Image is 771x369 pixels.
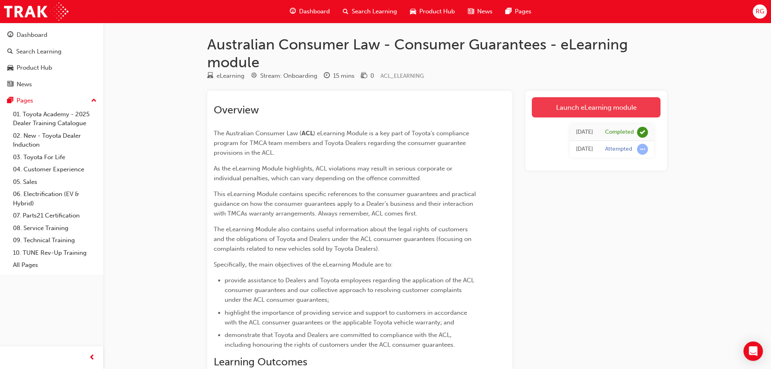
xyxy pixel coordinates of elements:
[576,128,593,137] div: Wed Dec 20 2023 11:28:13 GMT+0800 (Australian Western Standard Time)
[214,190,478,217] span: This eLearning Module contains specific references to the consumer guarantees and practical guida...
[3,26,100,93] button: DashboardSearch LearningProduct HubNews
[214,226,473,252] span: The eLearning Module also contains useful information about the legal rights of customers and the...
[283,3,336,20] a: guage-iconDashboard
[605,145,632,153] div: Attempted
[17,63,52,73] div: Product Hub
[515,7,531,16] span: Pages
[10,108,100,130] a: 01. Toyota Academy - 2025 Dealer Training Catalogue
[361,71,374,81] div: Price
[3,93,100,108] button: Pages
[251,73,257,80] span: target-icon
[4,2,68,21] img: Trak
[10,259,100,271] a: All Pages
[225,331,455,348] span: demonstrate that Toyota and Dealers are committed to compliance with the ACL, including honouring...
[756,7,764,16] span: RG
[217,71,244,81] div: eLearning
[3,28,100,43] a: Dashboard
[7,32,13,39] span: guage-icon
[333,71,355,81] div: 15 mins
[637,127,648,138] span: learningRecordVerb_COMPLETE-icon
[352,7,397,16] span: Search Learning
[576,145,593,154] div: Wed Dec 20 2023 10:12:20 GMT+0800 (Australian Western Standard Time)
[91,96,97,106] span: up-icon
[10,247,100,259] a: 10. TUNE Rev-Up Training
[370,71,374,81] div: 0
[17,30,47,40] div: Dashboard
[468,6,474,17] span: news-icon
[10,151,100,164] a: 03. Toyota For Life
[477,7,493,16] span: News
[10,130,100,151] a: 02. New - Toyota Dealer Induction
[7,48,13,55] span: search-icon
[343,6,348,17] span: search-icon
[214,165,454,182] span: As the eLearning Module highlights, ACL violations may result in serious corporate or individual ...
[299,7,330,16] span: Dashboard
[214,104,259,116] span: Overview
[207,36,667,71] h1: Australian Consumer Law - Consumer Guarantees - eLearning module
[10,188,100,209] a: 06. Electrification (EV & Hybrid)
[10,234,100,247] a: 09. Technical Training
[336,3,404,20] a: search-iconSearch Learning
[214,261,393,268] span: Specifically, the main objectives of the eLearning Module are to:
[7,64,13,72] span: car-icon
[3,60,100,75] a: Product Hub
[637,144,648,155] span: learningRecordVerb_ATTEMPT-icon
[10,176,100,188] a: 05. Sales
[605,128,634,136] div: Completed
[324,71,355,81] div: Duration
[7,97,13,105] span: pages-icon
[743,341,763,361] div: Open Intercom Messenger
[3,77,100,92] a: News
[207,73,213,80] span: learningResourceType_ELEARNING-icon
[532,97,661,117] a: Launch eLearning module
[17,80,32,89] div: News
[290,6,296,17] span: guage-icon
[380,73,424,79] span: Learning resource code
[753,4,767,19] button: RG
[225,277,476,303] span: provide assistance to Dealers and Toyota employees regarding the application of the ACL consumer ...
[419,7,455,16] span: Product Hub
[404,3,461,20] a: car-iconProduct Hub
[225,309,469,326] span: highlight the importance of providing service and support to customers in accordance with the ACL...
[89,353,95,363] span: prev-icon
[10,209,100,222] a: 07. Parts21 Certification
[17,96,33,105] div: Pages
[7,81,13,88] span: news-icon
[324,73,330,80] span: clock-icon
[506,6,512,17] span: pages-icon
[3,44,100,59] a: Search Learning
[10,222,100,235] a: 08. Service Training
[10,163,100,176] a: 04. Customer Experience
[461,3,499,20] a: news-iconNews
[361,73,367,80] span: money-icon
[499,3,538,20] a: pages-iconPages
[251,71,317,81] div: Stream
[214,130,302,137] span: The Australian Consumer Law (
[214,356,307,368] span: Learning Outcomes
[214,130,471,156] span: ) eLearning Module is a key part of Toyota’s compliance program for TMCA team members and Toyota ...
[207,71,244,81] div: Type
[302,130,313,137] span: ACL
[16,47,62,56] div: Search Learning
[260,71,317,81] div: Stream: Onboarding
[410,6,416,17] span: car-icon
